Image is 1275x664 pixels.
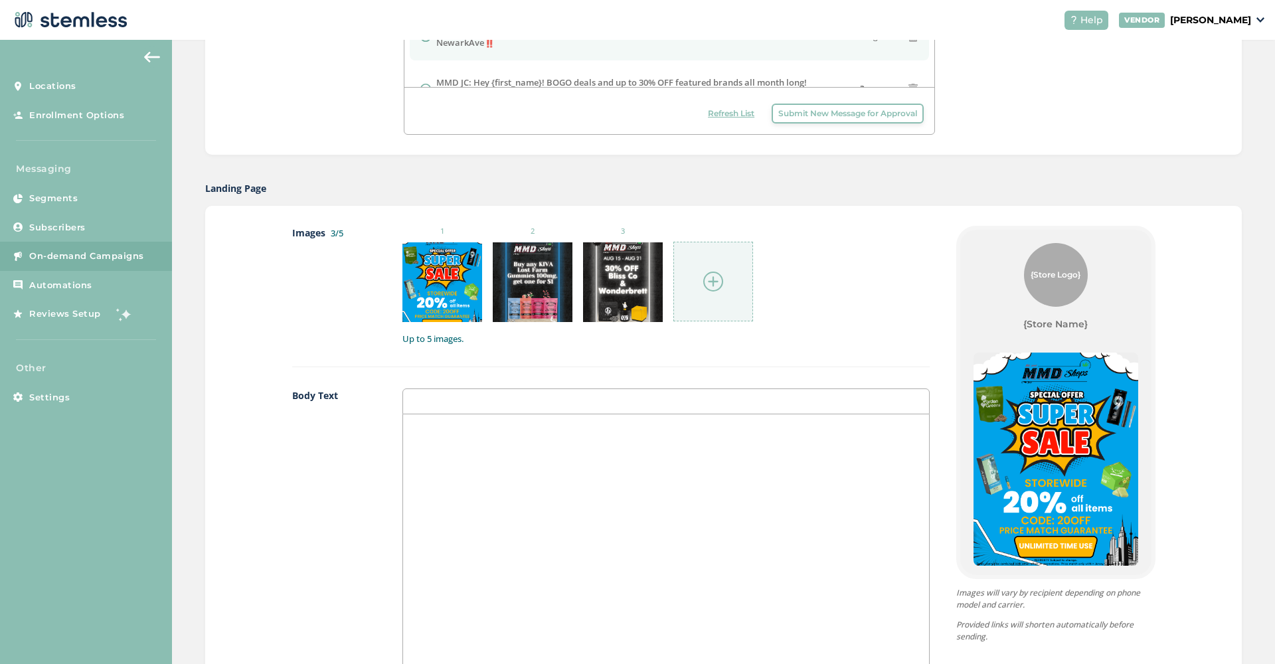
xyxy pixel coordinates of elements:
[29,109,124,122] span: Enrollment Options
[29,279,92,292] span: Automations
[1070,16,1078,24] img: icon-help-white-03924b79.svg
[583,226,663,237] small: 3
[772,104,924,124] button: Submit New Message for Approval
[778,108,917,120] span: Submit New Message for Approval
[860,83,902,95] span: segments
[1066,574,1086,594] button: Item 2
[292,226,377,345] label: Images
[111,301,137,327] img: glitter-stars-b7820f95.gif
[402,333,929,346] label: Up to 5 images.
[29,192,78,205] span: Segments
[493,226,572,237] small: 2
[144,52,160,62] img: icon-arrow-back-accent-c549486e.svg
[402,242,482,322] img: uylE8ZrthdAAAAABJRU5ErkJggg==
[29,307,101,321] span: Reviews Setup
[1080,13,1103,27] span: Help
[1209,600,1275,664] iframe: Chat Widget
[701,104,761,124] button: Refresh List
[1119,13,1165,28] div: VENDOR
[1026,574,1046,594] button: Item 0
[402,226,482,237] small: 1
[956,619,1155,643] p: Provided links will shorten automatically before sending.
[1256,17,1264,23] img: icon_down-arrow-small-66adaf34.svg
[29,250,144,263] span: On-demand Campaigns
[29,80,76,93] span: Locations
[29,391,70,404] span: Settings
[205,181,266,195] label: Landing Page
[29,221,86,234] span: Subscribers
[956,587,1155,611] p: Images will vary by recipient depending on phone model and carrier.
[1046,574,1066,594] button: Item 1
[703,272,723,291] img: icon-circle-plus-45441306.svg
[1170,13,1251,27] p: [PERSON_NAME]
[860,83,865,94] strong: 3
[974,353,1138,566] img: uylE8ZrthdAAAAABJRU5ErkJggg==
[708,108,754,120] span: Refresh List
[331,227,343,239] label: 3/5
[1023,317,1088,331] label: {Store Name}
[436,76,860,102] label: MMD JC: Hey {first_name}! BOGO deals and up to 30% OFF featured brands all month long! [STREET_AD...
[493,242,572,322] img: LCNPJaEcmAUAAAAASUVORK5CYII=
[583,242,663,322] img: G1Ipwkj41CHYkDQ2eQDpFusXU8n1mQAAAABJRU5ErkJggg==
[11,7,127,33] img: logo-dark-0685b13c.svg
[1031,269,1080,281] span: {Store Logo}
